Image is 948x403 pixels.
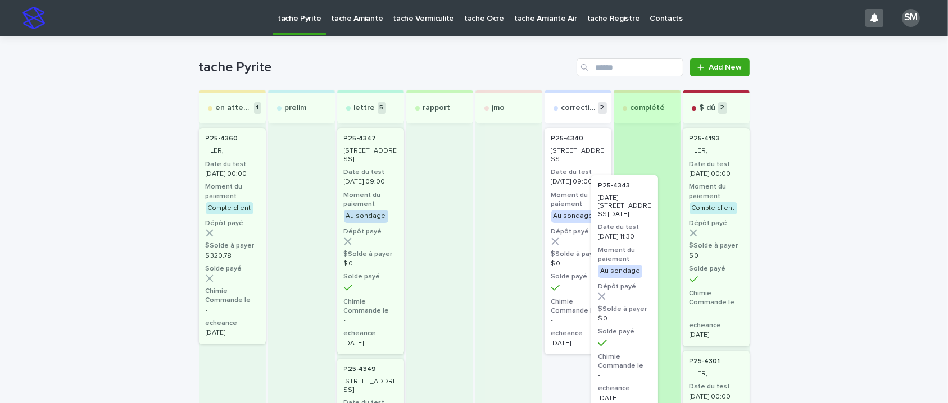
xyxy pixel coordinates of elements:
div: SM [902,9,920,27]
input: Search [577,58,683,76]
p: 2 [598,102,607,114]
span: Add New [709,63,742,71]
img: stacker-logo-s-only.png [22,7,45,29]
a: Add New [690,58,749,76]
h1: tache Pyrite [199,59,573,76]
p: correction exp [561,103,596,113]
